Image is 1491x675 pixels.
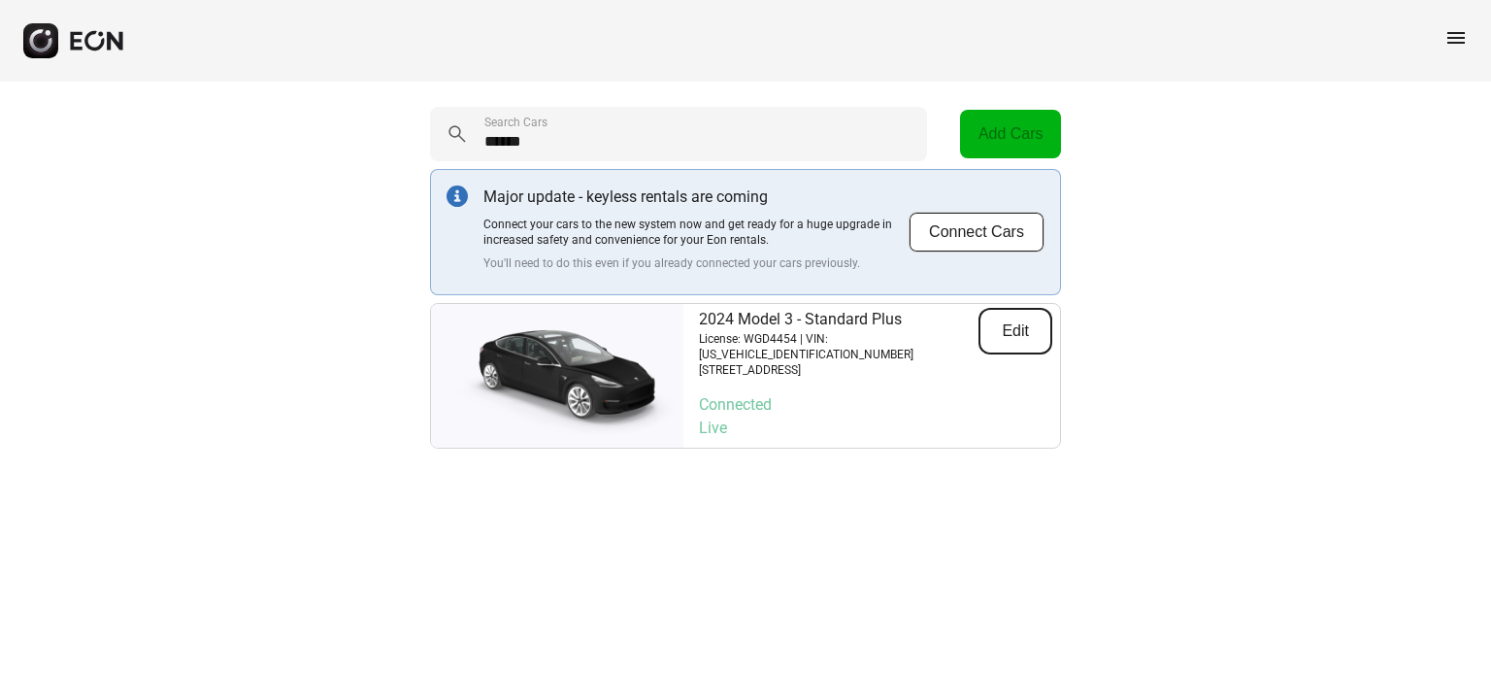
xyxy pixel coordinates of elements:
span: menu [1444,26,1468,50]
img: info [447,186,468,207]
img: car [431,313,683,439]
p: 2024 Model 3 - Standard Plus [699,308,978,331]
p: Connected [699,393,1052,417]
p: [STREET_ADDRESS] [699,362,978,378]
p: Connect your cars to the new system now and get ready for a huge upgrade in increased safety and ... [483,217,909,248]
p: License: WGD4454 | VIN: [US_VEHICLE_IDENTIFICATION_NUMBER] [699,331,978,362]
p: Live [699,417,1052,440]
p: Major update - keyless rentals are coming [483,186,909,209]
button: Edit [978,308,1052,354]
p: You'll need to do this even if you already connected your cars previously. [483,255,909,271]
button: Connect Cars [909,212,1044,253]
label: Search Cars [484,115,547,130]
